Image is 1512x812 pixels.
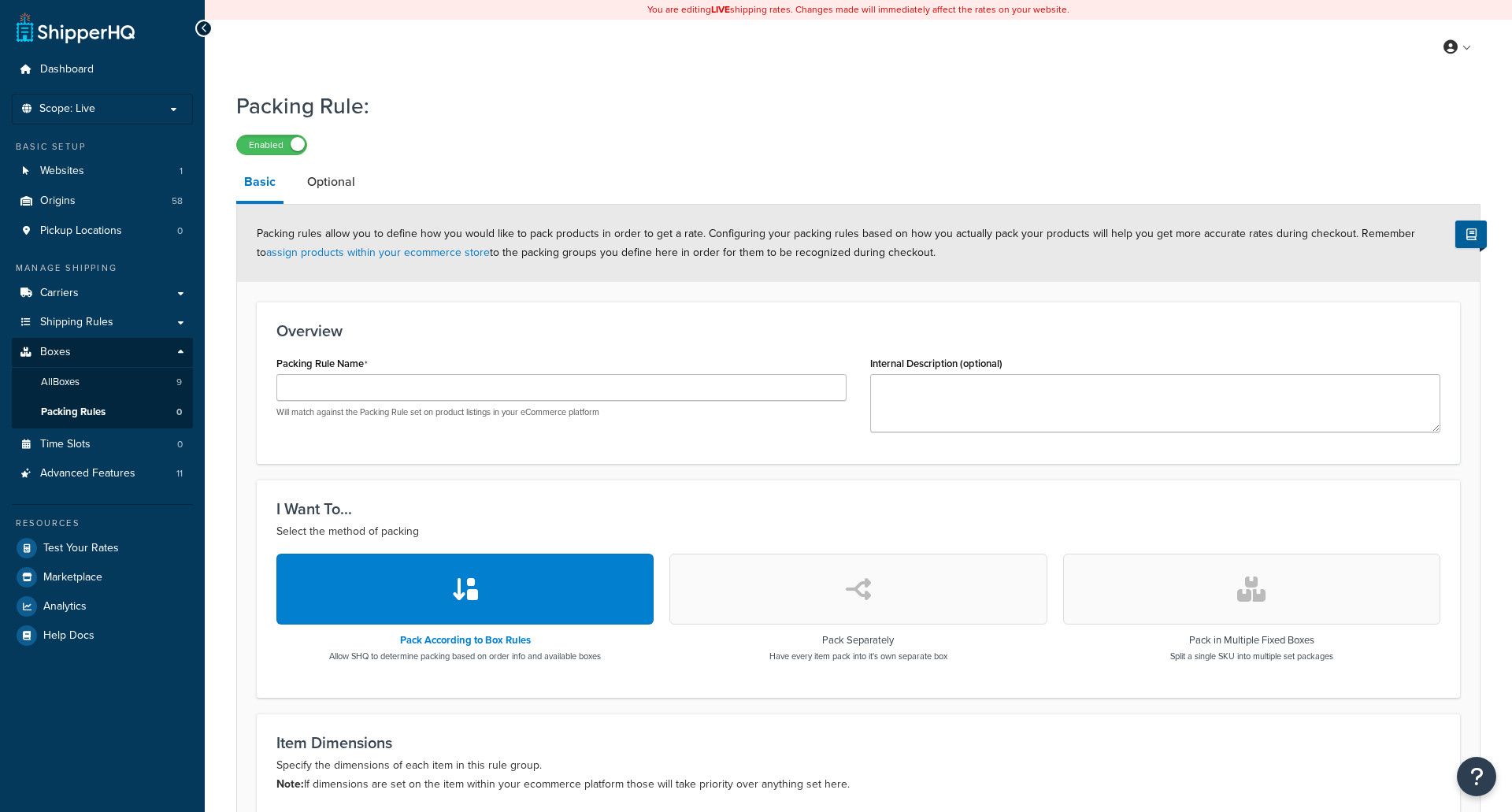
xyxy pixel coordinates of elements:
b: Note: [276,776,304,792]
a: Help Docs [12,621,193,650]
span: All Boxes [41,376,80,389]
span: Marketplace [43,571,102,584]
h3: Pack According to Box Rules [329,635,601,646]
p: Split a single SKU into multiple set packages [1170,650,1333,662]
a: Marketplace [12,563,193,591]
span: Time Slots [40,438,91,451]
span: Carriers [40,287,79,300]
span: 58 [172,195,183,208]
span: Analytics [43,600,87,614]
span: Shipping Rules [40,316,113,329]
a: Carriers [12,279,193,308]
a: Dashboard [12,55,193,84]
p: Will match against the Packing Rule set on product listings in your eCommerce platform [276,406,847,418]
span: 0 [177,438,183,451]
p: Select the method of packing [276,522,1440,541]
li: Websites [12,157,193,186]
a: Boxes [12,338,193,367]
span: Test Your Rates [43,542,119,555]
label: Internal Description (optional) [870,358,1002,369]
b: LIVE [711,2,730,17]
div: Resources [12,517,193,530]
span: Packing rules allow you to define how you would like to pack products in order to get a rate. Con... [257,225,1415,261]
a: Websites1 [12,157,193,186]
div: Basic Setup [12,140,193,154]
span: Pickup Locations [40,224,122,238]
li: Packing Rules [12,398,193,427]
a: Shipping Rules [12,308,193,337]
a: AllBoxes9 [12,368,193,397]
a: Basic [236,163,283,204]
li: Boxes [12,338,193,428]
a: Optional [299,163,363,201]
a: Analytics [12,592,193,621]
p: Have every item pack into it's own separate box [769,650,947,662]
button: Open Resource Center [1457,757,1496,796]
h3: Item Dimensions [276,734,1440,751]
span: 0 [177,224,183,238]
span: Websites [40,165,84,178]
span: 9 [176,376,182,389]
span: Dashboard [40,63,94,76]
h3: Pack Separately [769,635,947,646]
h1: Packing Rule: [236,91,1461,121]
label: Enabled [237,135,306,154]
span: Scope: Live [39,102,95,116]
div: Manage Shipping [12,261,193,275]
span: Origins [40,195,76,208]
button: Show Help Docs [1455,221,1487,248]
h3: Overview [276,322,1440,339]
span: Advanced Features [40,467,135,480]
h3: I Want To... [276,500,1440,517]
span: 0 [176,406,182,419]
li: Advanced Features [12,459,193,488]
a: Pickup Locations0 [12,217,193,246]
h3: Pack in Multiple Fixed Boxes [1170,635,1333,646]
span: 1 [180,165,183,178]
a: assign products within your ecommerce store [266,244,490,261]
a: Test Your Rates [12,534,193,562]
p: Specify the dimensions of each item in this rule group. If dimensions are set on the item within ... [276,756,1440,794]
span: Help Docs [43,629,94,643]
li: Time Slots [12,430,193,459]
p: Allow SHQ to determine packing based on order info and available boxes [329,650,601,662]
span: Packing Rules [41,406,106,419]
span: Boxes [40,346,71,359]
a: Advanced Features11 [12,459,193,488]
li: Origins [12,187,193,216]
span: 11 [176,467,183,480]
li: Pickup Locations [12,217,193,246]
a: Time Slots0 [12,430,193,459]
a: Origins58 [12,187,193,216]
a: Packing Rules0 [12,398,193,427]
label: Packing Rule Name [276,358,368,370]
